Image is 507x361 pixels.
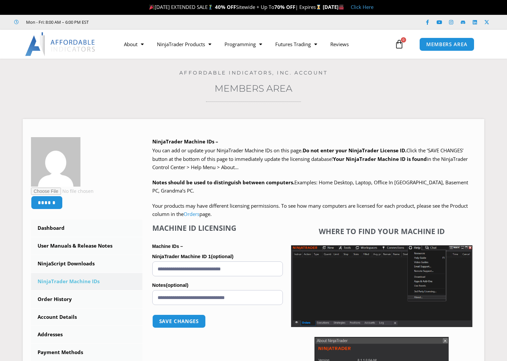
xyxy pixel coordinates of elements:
a: NinjaScript Downloads [31,255,142,272]
span: MEMBERS AREA [426,42,467,47]
strong: [DATE] [323,4,344,10]
img: 2aec291ea43448b9b9e0d33504e60fdd83c991286ce5940ebf3606fe16f32497 [31,137,80,187]
span: (optional) [166,282,188,288]
a: Click Here [351,4,373,10]
label: NinjaTrader Machine ID 1 [152,252,283,261]
label: Notes [152,280,283,290]
h4: Where to find your Machine ID [291,227,472,235]
a: Orders [184,211,199,217]
a: NinjaTrader Machine IDs [31,273,142,290]
img: LogoAI | Affordable Indicators – NinjaTrader [25,32,96,56]
a: About [117,37,150,52]
span: Mon - Fri: 8:00 AM – 6:00 PM EST [24,18,89,26]
nav: Menu [117,37,393,52]
span: Your products may have different licensing permissions. To see how many computers are licensed fo... [152,202,468,218]
a: Order History [31,291,142,308]
a: Affordable Indicators, Inc. Account [179,70,328,76]
span: (optional) [211,254,233,259]
a: NinjaTrader Products [150,37,218,52]
a: Account Details [31,309,142,326]
h4: Machine ID Licensing [152,224,283,232]
a: Programming [218,37,269,52]
span: 0 [401,37,406,43]
img: ⌛ [316,5,321,10]
img: Screenshot 2025-01-17 1155544 | Affordable Indicators – NinjaTrader [291,245,472,327]
span: Examples: Home Desktop, Laptop, Office In [GEOGRAPHIC_DATA], Basement PC, Grandma’s PC. [152,179,468,194]
span: [DATE] EXTENDED SALE Sitewide + Up To | Expires [148,4,322,10]
span: You can add or update your NinjaTrader Machine IDs on this page. [152,147,303,154]
a: User Manuals & Release Notes [31,237,142,255]
a: Futures Trading [269,37,324,52]
a: Members Area [215,83,292,94]
b: NinjaTrader Machine IDs – [152,138,218,145]
a: Addresses [31,326,142,343]
a: Dashboard [31,220,142,237]
strong: Machine IDs – [152,244,183,249]
img: 🏌️‍♂️ [208,5,213,10]
img: 🏭 [339,5,344,10]
strong: 70% OFF [274,4,295,10]
iframe: Customer reviews powered by Trustpilot [98,19,197,25]
a: Reviews [324,37,355,52]
strong: Your NinjaTrader Machine ID is found [333,156,427,162]
strong: Notes should be used to distinguish between computers. [152,179,294,186]
strong: 40% OFF [215,4,236,10]
button: Save changes [152,315,206,328]
span: Click the ‘SAVE CHANGES’ button at the bottom of this page to immediately update the licensing da... [152,147,468,170]
a: MEMBERS AREA [419,38,474,51]
a: Payment Methods [31,344,142,361]
b: Do not enter your NinjaTrader License ID. [303,147,406,154]
a: 0 [385,35,414,54]
img: 🎉 [149,5,154,10]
